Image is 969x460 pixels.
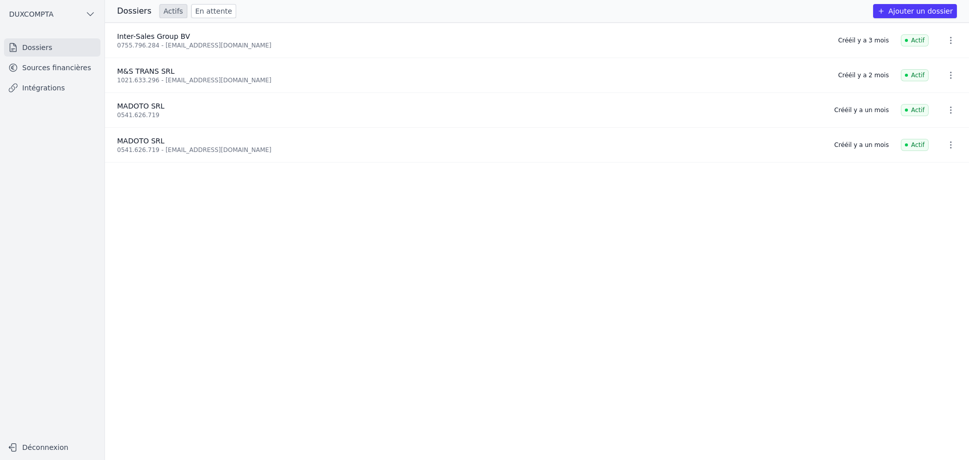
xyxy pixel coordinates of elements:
[4,59,100,77] a: Sources financières
[838,36,889,44] div: Créé il y a 3 mois
[873,4,957,18] button: Ajouter un dossier
[838,71,889,79] div: Créé il y a 2 mois
[4,439,100,455] button: Déconnexion
[901,139,929,151] span: Actif
[191,4,236,18] a: En attente
[9,9,53,19] span: DUXCOMPTA
[117,146,822,154] div: 0541.626.719 - [EMAIL_ADDRESS][DOMAIN_NAME]
[117,32,190,40] span: Inter-Sales Group BV
[834,106,889,114] div: Créé il y a un mois
[834,141,889,149] div: Créé il y a un mois
[901,104,929,116] span: Actif
[117,67,175,75] span: M&S TRANS SRL
[4,38,100,57] a: Dossiers
[901,69,929,81] span: Actif
[4,79,100,97] a: Intégrations
[4,6,100,22] button: DUXCOMPTA
[117,5,151,17] h3: Dossiers
[117,137,165,145] span: MADOTO SRL
[117,41,826,49] div: 0755.796.284 - [EMAIL_ADDRESS][DOMAIN_NAME]
[901,34,929,46] span: Actif
[117,76,826,84] div: 1021.633.296 - [EMAIL_ADDRESS][DOMAIN_NAME]
[117,111,822,119] div: 0541.626.719
[117,102,165,110] span: MADOTO SRL
[159,4,187,18] a: Actifs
